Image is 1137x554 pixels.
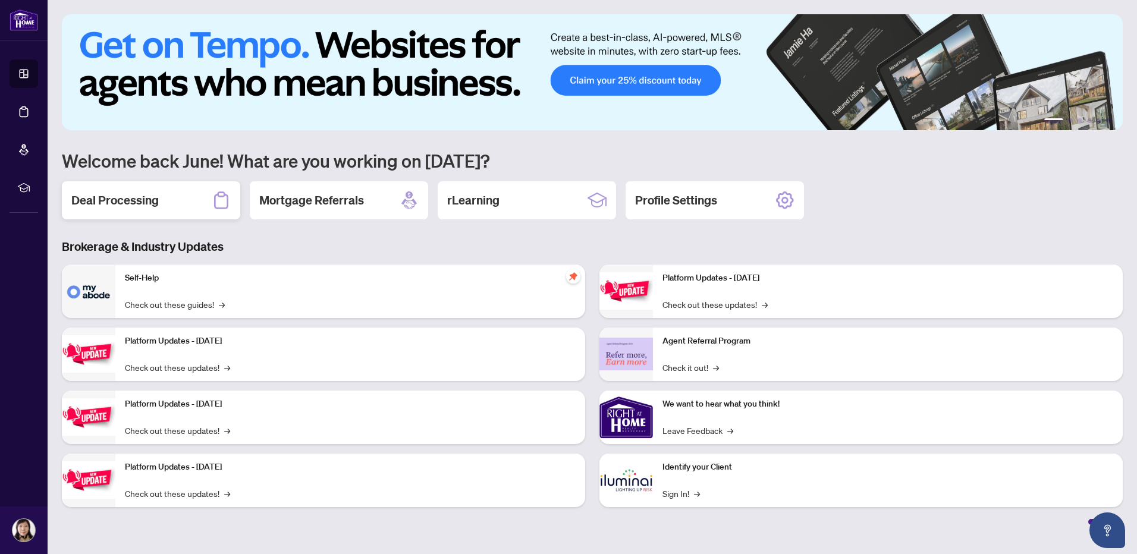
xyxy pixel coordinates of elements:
[62,149,1123,172] h1: Welcome back June! What are you working on [DATE]?
[662,335,1113,348] p: Agent Referral Program
[1097,118,1101,123] button: 5
[1106,118,1111,123] button: 6
[662,361,719,374] a: Check it out!→
[566,269,580,284] span: pushpin
[259,192,364,209] h2: Mortgage Referrals
[635,192,717,209] h2: Profile Settings
[599,272,653,310] img: Platform Updates - June 23, 2025
[125,272,576,285] p: Self-Help
[599,391,653,444] img: We want to hear what you think!
[713,361,719,374] span: →
[10,9,38,31] img: logo
[125,487,230,500] a: Check out these updates!→
[662,487,700,500] a: Sign In!→
[662,461,1113,474] p: Identify your Client
[762,298,768,311] span: →
[224,487,230,500] span: →
[447,192,500,209] h2: rLearning
[727,424,733,437] span: →
[125,398,576,411] p: Platform Updates - [DATE]
[1044,118,1063,123] button: 1
[62,398,115,436] img: Platform Updates - July 21, 2025
[62,238,1123,255] h3: Brokerage & Industry Updates
[62,265,115,318] img: Self-Help
[125,298,225,311] a: Check out these guides!→
[125,461,576,474] p: Platform Updates - [DATE]
[224,424,230,437] span: →
[219,298,225,311] span: →
[599,454,653,507] img: Identify your Client
[662,398,1113,411] p: We want to hear what you think!
[125,424,230,437] a: Check out these updates!→
[125,335,576,348] p: Platform Updates - [DATE]
[125,361,230,374] a: Check out these updates!→
[662,272,1113,285] p: Platform Updates - [DATE]
[1089,512,1125,548] button: Open asap
[62,335,115,373] img: Platform Updates - September 16, 2025
[1068,118,1073,123] button: 2
[62,461,115,499] img: Platform Updates - July 8, 2025
[12,519,35,542] img: Profile Icon
[1078,118,1082,123] button: 3
[599,338,653,370] img: Agent Referral Program
[662,298,768,311] a: Check out these updates!→
[694,487,700,500] span: →
[224,361,230,374] span: →
[71,192,159,209] h2: Deal Processing
[662,424,733,437] a: Leave Feedback→
[1087,118,1092,123] button: 4
[62,14,1123,130] img: Slide 0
